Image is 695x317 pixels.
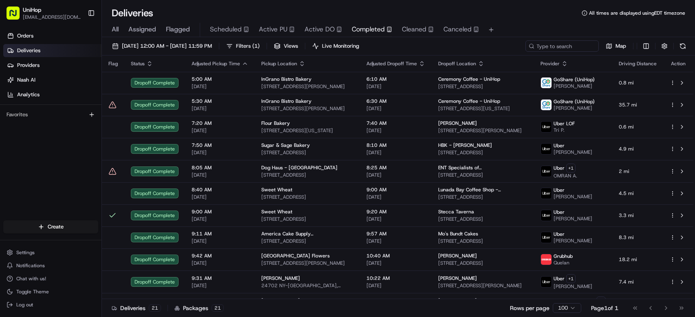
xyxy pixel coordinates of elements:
[366,231,425,237] span: 9:57 AM
[541,78,552,88] img: goshare_logo.png
[261,164,338,171] span: Dog Haus - [GEOGRAPHIC_DATA]
[619,190,657,197] span: 4.5 mi
[3,88,101,101] a: Analytics
[366,83,425,90] span: [DATE]
[366,297,425,304] span: 10:55 AM
[596,297,606,306] button: +1
[566,164,576,173] button: +1
[192,83,248,90] span: [DATE]
[554,187,565,193] span: Uber
[670,60,687,67] div: Action
[541,60,560,67] span: Provider
[236,42,260,50] span: Filters
[438,149,527,156] span: [STREET_ADDRESS]
[619,212,657,219] span: 3.3 mi
[619,124,657,130] span: 0.6 mi
[438,83,527,90] span: [STREET_ADDRESS]
[3,44,101,57] a: Deliveries
[284,42,298,50] span: Views
[554,259,573,266] span: Quelan
[192,186,248,193] span: 8:40 AM
[366,208,425,215] span: 9:20 AM
[210,24,242,34] span: Scheduled
[554,253,573,259] span: Grubhub
[619,102,657,108] span: 35.7 mi
[438,208,474,215] span: Stecca Taverna
[212,304,224,312] div: 21
[3,286,98,297] button: Toggle Theme
[554,231,565,237] span: Uber
[619,279,657,285] span: 7.4 mi
[554,173,577,179] span: OMRAN A.
[3,299,98,310] button: Log out
[131,60,145,67] span: Status
[122,42,212,50] span: [DATE] 12:00 AM - [DATE] 11:59 PM
[602,40,630,52] button: Map
[3,3,84,23] button: UniHop[EMAIL_ADDRESS][DOMAIN_NAME]
[438,260,527,266] span: [STREET_ADDRESS]
[366,172,425,178] span: [DATE]
[541,188,552,199] img: uber-new-logo.jpeg
[192,297,248,304] span: 10:22 AM
[438,60,476,67] span: Dropoff Location
[619,60,657,67] span: Driving Distance
[112,304,161,312] div: Deliveries
[108,60,118,67] span: Flag
[619,256,657,263] span: 18.2 mi
[554,127,575,133] span: Tri P.
[3,29,101,42] a: Orders
[366,127,425,134] span: [DATE]
[261,260,353,266] span: [STREET_ADDRESS][PERSON_NAME]
[16,262,45,269] span: Notifications
[261,216,353,222] span: [STREET_ADDRESS]
[554,298,595,304] span: GoShare (UniHop)
[589,10,685,16] span: All times are displayed using EDT timezone
[192,282,248,289] span: [DATE]
[438,98,500,104] span: Ceremony Coffee - UniHop
[192,275,248,282] span: 9:31 AM
[619,146,657,152] span: 4.9 mi
[554,83,595,89] span: [PERSON_NAME]
[554,215,592,222] span: [PERSON_NAME]
[566,274,576,283] button: +1
[366,98,425,104] span: 6:30 AM
[192,194,248,200] span: [DATE]
[438,194,527,200] span: [STREET_ADDRESS]
[366,149,425,156] span: [DATE]
[438,238,527,244] span: [STREET_ADDRESS]
[366,164,425,171] span: 8:25 AM
[23,6,41,14] span: UniHop
[554,105,595,111] span: [PERSON_NAME]
[366,60,417,67] span: Adjusted Dropoff Time
[616,42,626,50] span: Map
[261,297,325,304] span: [PERSON_NAME] - Catering
[108,40,216,52] button: [DATE] 12:00 AM - [DATE] 11:59 PM
[192,142,248,149] span: 7:50 AM
[366,186,425,193] span: 9:00 AM
[261,105,353,112] span: [STREET_ADDRESS][PERSON_NAME]
[619,234,657,241] span: 8.3 mi
[192,238,248,244] span: [DATE]
[17,91,40,98] span: Analytics
[3,260,98,271] button: Notifications
[438,105,527,112] span: [STREET_ADDRESS][US_STATE]
[261,172,353,178] span: [STREET_ADDRESS]
[261,127,353,134] span: [STREET_ADDRESS][US_STATE]
[16,275,46,282] span: Chat with us!
[554,165,565,171] span: Uber
[554,209,565,215] span: Uber
[309,40,363,52] button: Live Monitoring
[541,277,552,287] img: uber-new-logo.jpeg
[192,98,248,104] span: 5:30 AM
[3,73,101,86] a: Nash AI
[541,144,552,154] img: uber-new-logo.jpeg
[166,24,190,34] span: Flagged
[438,216,527,222] span: [STREET_ADDRESS]
[366,76,425,82] span: 6:10 AM
[261,83,353,90] span: [STREET_ADDRESS][PERSON_NAME]
[192,127,248,134] span: [DATE]
[16,288,49,295] span: Toggle Theme
[149,304,161,312] div: 21
[261,60,297,67] span: Pickup Location
[174,304,224,312] div: Packages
